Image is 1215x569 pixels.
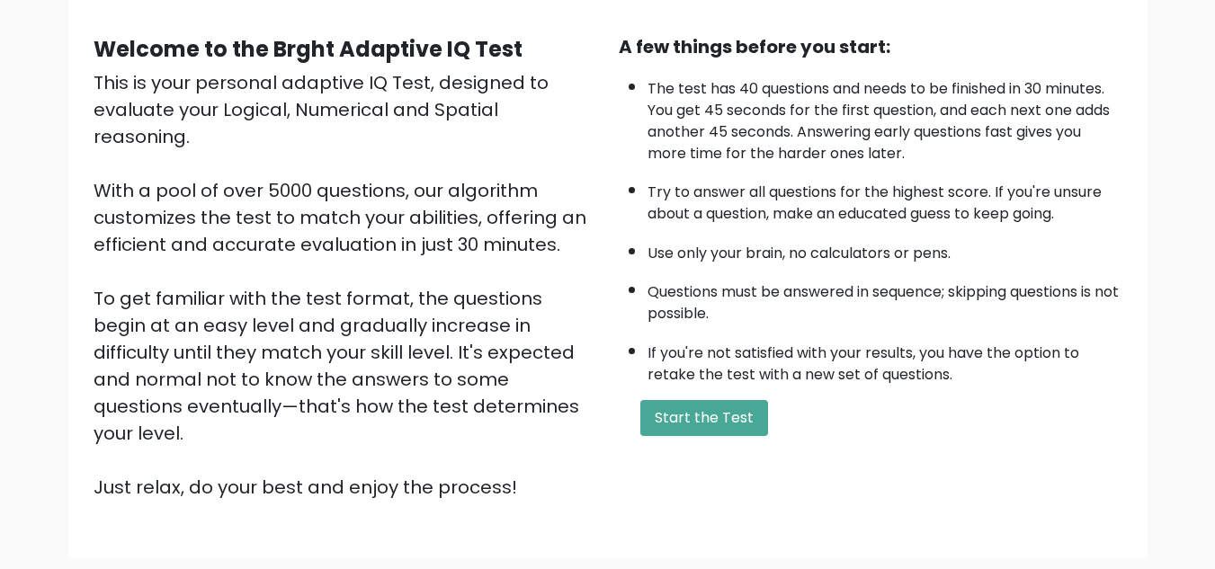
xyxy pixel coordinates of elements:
[648,272,1122,325] li: Questions must be answered in sequence; skipping questions is not possible.
[619,33,1122,60] div: A few things before you start:
[94,69,597,501] div: This is your personal adaptive IQ Test, designed to evaluate your Logical, Numerical and Spatial ...
[640,400,768,436] button: Start the Test
[648,173,1122,225] li: Try to answer all questions for the highest score. If you're unsure about a question, make an edu...
[648,69,1122,164] li: The test has 40 questions and needs to be finished in 30 minutes. You get 45 seconds for the firs...
[648,333,1122,386] li: If you're not satisfied with your results, you have the option to retake the test with a new set ...
[94,34,523,64] b: Welcome to the Brght Adaptive IQ Test
[648,234,1122,264] li: Use only your brain, no calculators or pens.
